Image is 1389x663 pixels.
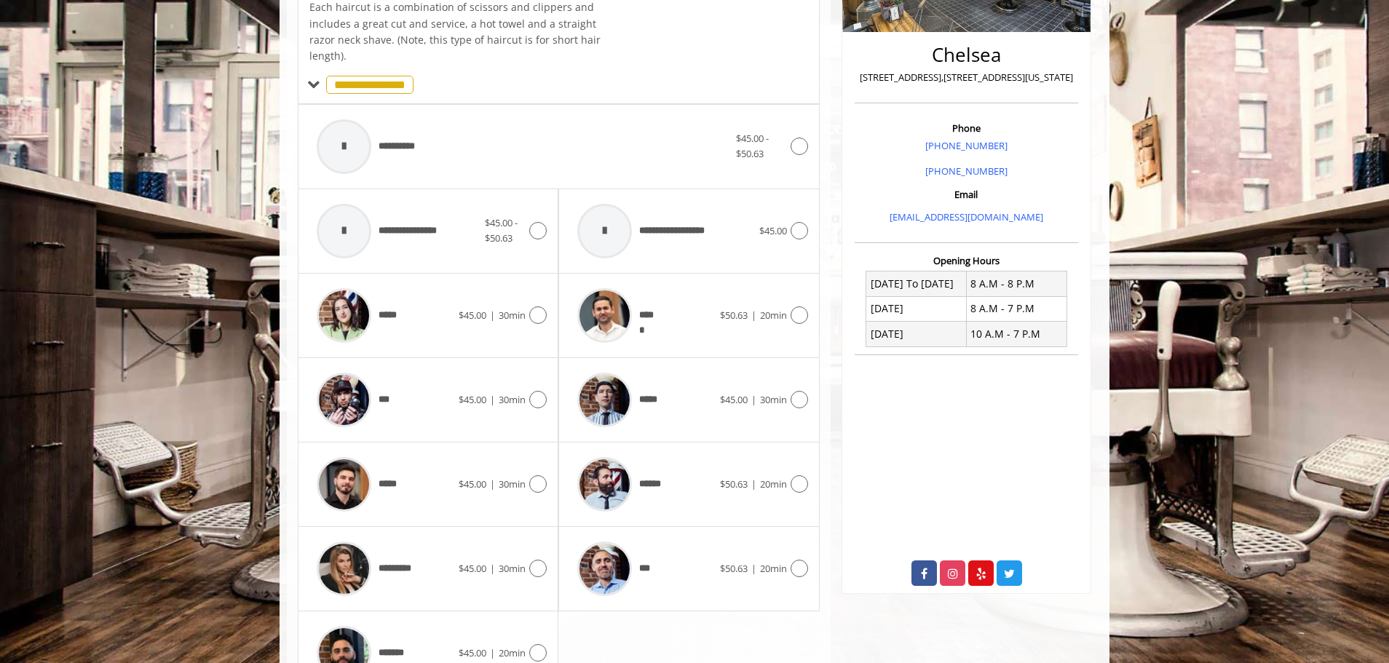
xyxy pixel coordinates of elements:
[759,224,787,237] span: $45.00
[720,477,748,491] span: $50.63
[858,123,1075,133] h3: Phone
[490,393,495,406] span: |
[720,309,748,322] span: $50.63
[720,393,748,406] span: $45.00
[760,562,787,575] span: 20min
[459,562,486,575] span: $45.00
[966,271,1067,296] td: 8 A.M - 8 P.M
[499,646,526,659] span: 20min
[459,309,486,322] span: $45.00
[866,296,967,321] td: [DATE]
[720,562,748,575] span: $50.63
[760,309,787,322] span: 20min
[499,477,526,491] span: 30min
[760,477,787,491] span: 20min
[858,44,1075,65] h2: Chelsea
[459,393,486,406] span: $45.00
[485,216,518,245] span: $45.00 - $50.63
[925,139,1008,152] a: [PHONE_NUMBER]
[490,477,495,491] span: |
[751,477,756,491] span: |
[751,393,756,406] span: |
[855,255,1078,266] h3: Opening Hours
[459,477,486,491] span: $45.00
[866,322,967,346] td: [DATE]
[459,646,486,659] span: $45.00
[751,562,756,575] span: |
[490,562,495,575] span: |
[858,70,1075,85] p: [STREET_ADDRESS],[STREET_ADDRESS][US_STATE]
[490,646,495,659] span: |
[499,393,526,406] span: 30min
[760,393,787,406] span: 30min
[490,309,495,322] span: |
[858,189,1075,199] h3: Email
[890,210,1043,223] a: [EMAIL_ADDRESS][DOMAIN_NAME]
[751,309,756,322] span: |
[866,271,967,296] td: [DATE] To [DATE]
[966,296,1067,321] td: 8 A.M - 7 P.M
[736,132,769,160] span: $45.00 - $50.63
[499,309,526,322] span: 30min
[966,322,1067,346] td: 10 A.M - 7 P.M
[499,562,526,575] span: 30min
[925,164,1008,178] a: [PHONE_NUMBER]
